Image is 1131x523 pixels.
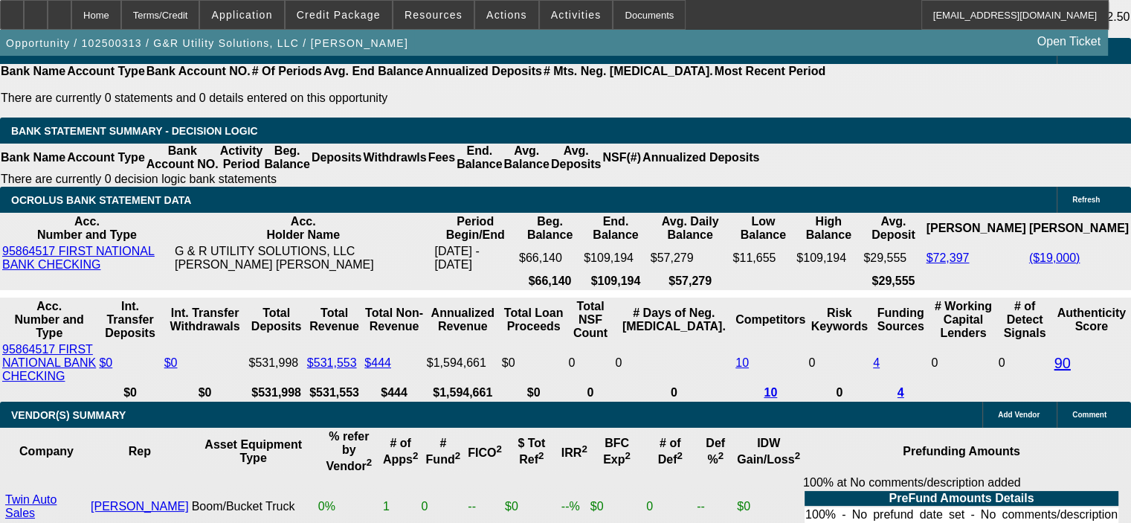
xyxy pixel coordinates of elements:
[903,445,1020,458] b: Prefunding Amounts
[583,244,648,272] td: $109,194
[6,37,408,49] span: Opportunity / 102500313 / G&R Utility Solutions, LLC / [PERSON_NAME]
[796,214,861,243] th: High Balance
[796,244,861,272] td: $109,194
[1028,214,1130,243] th: [PERSON_NAME]
[677,450,682,461] sup: 2
[326,430,372,472] b: % refer by Vendor
[658,437,683,466] b: # of Def
[543,64,714,79] th: # Mts. Neg. [MEDICAL_DATA].
[650,214,731,243] th: Avg. Daily Balance
[174,244,433,272] td: G & R UTILITY SOLUTIONS, LLC [PERSON_NAME] [PERSON_NAME]
[997,342,1051,384] td: 0
[518,214,581,243] th: Beg. Balance
[735,299,806,341] th: Competitors
[174,214,433,243] th: Acc. Holder Name
[567,299,613,341] th: Sum of the Total NSF Count and Total Overdraft Fee Count from Ocrolus
[706,437,725,466] b: Def %
[650,274,731,289] th: $57,279
[930,299,996,341] th: # Working Capital Lenders
[808,299,871,341] th: Risk Keywords
[486,9,527,21] span: Actions
[5,493,57,519] a: Twin Auto Sales
[1,299,97,341] th: Acc. Number and Type
[997,299,1051,341] th: # of Detect Signals
[581,443,587,455] sup: 2
[475,1,538,29] button: Actions
[583,214,648,243] th: End. Balance
[98,299,161,341] th: Int. Transfer Deposits
[367,457,372,468] sup: 2
[362,144,427,172] th: Withdrawls
[129,445,151,458] b: Rep
[248,299,304,341] th: Total Deposits
[583,274,648,289] th: $109,194
[468,446,502,459] b: FICO
[1072,196,1100,204] span: Refresh
[91,500,189,513] a: [PERSON_NAME]
[99,356,112,369] a: $0
[11,125,258,137] span: Bank Statement Summary - Decision Logic
[550,144,602,172] th: Avg. Deposits
[642,144,760,172] th: Annualized Deposits
[146,144,219,172] th: Bank Account NO.
[614,342,733,384] td: 0
[863,274,924,289] th: $29,555
[1031,29,1106,54] a: Open Ticket
[297,9,381,21] span: Credit Package
[863,214,924,243] th: Avg. Deposit
[164,385,247,400] th: $0
[737,437,800,466] b: IDW Gain/Loss
[732,244,794,272] td: $11,655
[427,356,499,370] div: $1,594,661
[998,411,1040,419] span: Add Vendor
[98,385,161,400] th: $0
[551,9,602,21] span: Activities
[2,245,155,271] a: 95864517 FIRST NATIONAL BANK CHECKING
[364,385,424,400] th: $444
[650,244,731,272] td: $57,279
[501,299,567,341] th: Total Loan Proceeds
[795,450,800,461] sup: 2
[323,64,425,79] th: Avg. End Balance
[306,385,363,400] th: $531,553
[538,450,544,461] sup: 2
[518,244,581,272] td: $66,140
[164,356,178,369] a: $0
[567,385,613,400] th: 0
[66,144,146,172] th: Account Type
[2,343,96,382] a: 95864517 FIRST NATIONAL BANK CHECKING
[434,244,516,272] td: [DATE] - [DATE]
[364,356,391,369] a: $444
[518,274,581,289] th: $66,140
[1053,299,1130,341] th: Authenticity Score
[898,386,904,399] a: 4
[383,437,418,466] b: # of Apps
[501,342,567,384] td: $0
[426,299,500,341] th: Annualized Revenue
[496,443,501,455] sup: 2
[540,1,613,29] button: Activities
[1,92,825,105] p: There are currently 0 statements and 0 details entered on this opportunity
[248,342,304,384] td: $531,998
[764,386,777,399] a: 10
[434,214,516,243] th: Period Begin/End
[1,214,173,243] th: Acc. Number and Type
[503,144,550,172] th: Avg. Balance
[1072,411,1106,419] span: Comment
[808,342,871,384] td: 0
[164,299,247,341] th: Int. Transfer Withdrawals
[307,356,357,369] a: $531,553
[518,437,545,466] b: $ Tot Ref
[263,144,310,172] th: Beg. Balance
[424,64,542,79] th: Annualized Deposits
[11,409,126,421] span: VENDOR(S) SUMMARY
[714,64,826,79] th: Most Recent Period
[614,299,733,341] th: # Days of Neg. [MEDICAL_DATA].
[200,1,283,29] button: Application
[808,385,871,400] th: 0
[602,144,642,172] th: NSF(#)
[219,144,264,172] th: Activity Period
[19,445,74,458] b: Company
[925,214,1026,243] th: [PERSON_NAME]
[311,144,363,172] th: Deposits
